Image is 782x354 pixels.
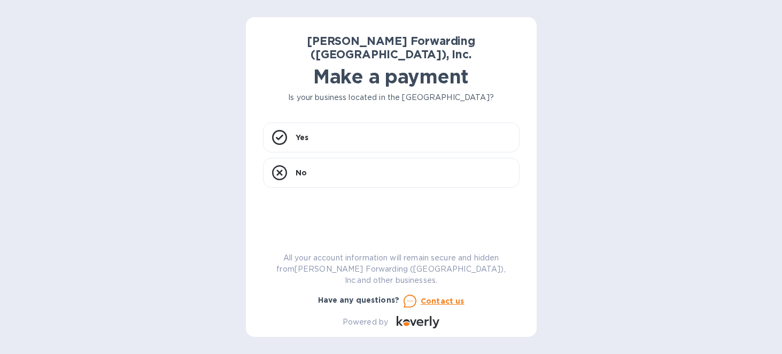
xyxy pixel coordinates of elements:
[263,92,520,103] p: Is your business located in the [GEOGRAPHIC_DATA]?
[263,252,520,286] p: All your account information will remain secure and hidden from [PERSON_NAME] Forwarding ([GEOGRA...
[318,296,400,304] b: Have any questions?
[343,317,388,328] p: Powered by
[421,297,464,305] u: Contact us
[307,34,475,61] b: [PERSON_NAME] Forwarding ([GEOGRAPHIC_DATA]), Inc.
[263,65,520,88] h1: Make a payment
[296,167,307,178] p: No
[296,132,308,143] p: Yes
